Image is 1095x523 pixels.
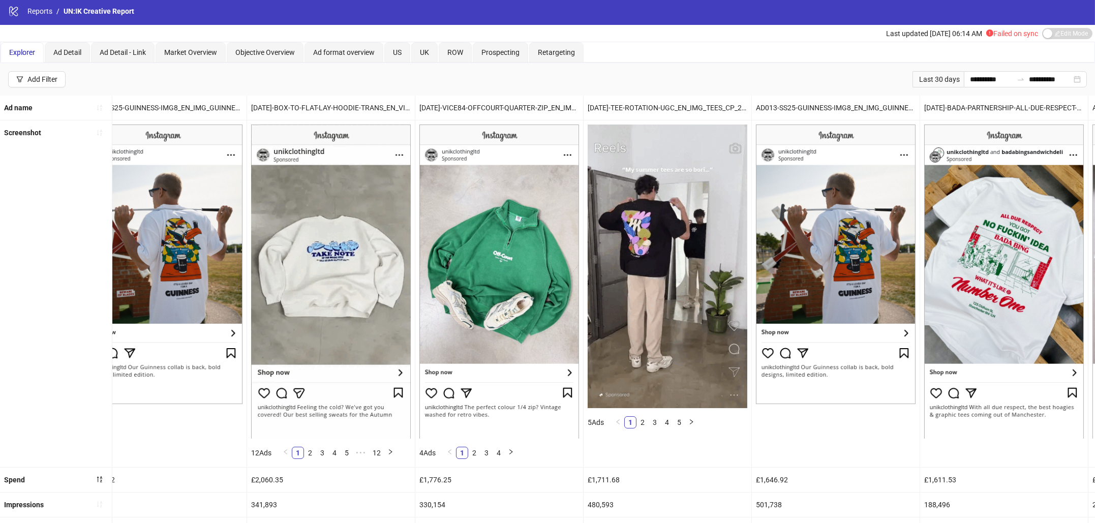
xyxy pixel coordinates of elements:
li: 4 [493,447,505,459]
li: Previous Page [444,447,456,459]
span: Market Overview [164,48,217,56]
img: Screenshot 120227833596270356 [83,125,242,404]
span: Ad Detail - Link [100,48,146,56]
button: left [444,447,456,459]
div: £2,060.35 [247,468,415,492]
a: 1 [625,417,636,428]
div: £1,776.25 [415,468,583,492]
span: ••• [353,447,369,459]
li: 2 [468,447,480,459]
a: 1 [457,447,468,458]
li: 4 [328,447,341,459]
b: Spend [4,476,25,484]
li: Next Page [685,416,697,428]
span: left [615,419,621,425]
span: Last updated [DATE] 06:14 AM [886,29,982,38]
span: right [508,449,514,455]
span: left [283,449,289,455]
a: 4 [493,447,504,458]
span: Failed on sync [986,29,1038,38]
div: £2,132.62 [79,468,247,492]
div: [DATE]-BOX-TO-FLAT-LAY-HOODIE-TRANS_EN_VID_MIXED BRANDS_CP_27082025_ALLG_CC_SC13_None__ [247,96,415,120]
div: AD013-SS25-GUINNESS-IMG8_EN_IMG_GUINNESS_CP_03062025_M_CC_SC24_None__ – Copy [752,96,920,120]
img: Screenshot 120230601268120356 [924,125,1084,438]
span: sort-ascending [96,104,103,111]
button: right [384,447,397,459]
div: [DATE]-TEE-ROTATION-UGC_EN_IMG_TEES_CP_23072025_ALLG_CC_SC13_None__ [584,96,751,120]
div: £1,611.53 [920,468,1088,492]
li: 2 [304,447,316,459]
span: Objective Overview [235,48,295,56]
a: 3 [317,447,328,458]
li: 1 [624,416,636,428]
li: 2 [636,416,649,428]
li: 5 [341,447,353,459]
li: / [56,6,59,17]
div: £1,711.68 [584,468,751,492]
a: 5 [341,447,352,458]
span: to [1017,75,1025,83]
li: Next Page [384,447,397,459]
div: 330,154 [415,493,583,517]
span: UN:IK Creative Report [64,7,134,15]
a: 1 [292,447,303,458]
li: Next Page [505,447,517,459]
b: Impressions [4,501,44,509]
span: Prospecting [481,48,520,56]
a: 3 [481,447,492,458]
div: £1,646.92 [752,468,920,492]
li: 5 [673,416,685,428]
span: filter [16,76,23,83]
li: 12 [369,447,384,459]
div: 341,893 [247,493,415,517]
a: 2 [469,447,480,458]
span: Ad format overview [313,48,375,56]
img: Screenshot 120230595530200356 [419,125,579,438]
b: Screenshot [4,129,41,137]
b: Ad name [4,104,33,112]
a: 2 [637,417,648,428]
li: Previous Page [612,416,624,428]
span: sort-descending [96,476,103,483]
div: 501,738 [752,493,920,517]
li: 3 [649,416,661,428]
span: left [447,449,453,455]
li: 3 [316,447,328,459]
img: Screenshot 120231738031660356 [251,125,411,438]
a: 4 [661,417,673,428]
div: Add Filter [27,75,57,83]
img: Screenshot 120230076102700356 [756,125,916,404]
span: right [688,419,694,425]
div: AD013-SS25-GUINNESS-IMG8_EN_IMG_GUINNESS_CP_03062025_M_CC_SC24_None__ [79,96,247,120]
span: UK [420,48,429,56]
img: Screenshot 120231296429950356 [588,125,747,408]
li: 1 [456,447,468,459]
li: 3 [480,447,493,459]
button: left [612,416,624,428]
a: 4 [329,447,340,458]
li: 4 [661,416,673,428]
a: 3 [649,417,660,428]
a: 2 [305,447,316,458]
span: 4 Ads [419,449,436,457]
button: left [280,447,292,459]
div: Last 30 days [912,71,964,87]
div: [DATE]-BADA-PARTNERSHIP-ALL-DUE-RESPECT-TEE_EN_IMG_BADABING_CP_09072025_ALLG_CC_SC24_None__ [920,96,1088,120]
a: 12 [370,447,384,458]
span: swap-right [1017,75,1025,83]
span: 12 Ads [251,449,271,457]
div: 188,496 [920,493,1088,517]
span: sort-ascending [96,129,103,136]
span: sort-ascending [96,501,103,508]
button: right [685,416,697,428]
span: exclamation-circle [986,29,993,37]
button: right [505,447,517,459]
a: Reports [25,6,54,17]
div: [DATE]-VICE84-OFFCOURT-QUARTER-ZIP_EN_IMG_VICE84_CP_09072025_ALLG_CC_SC24_None__ [415,96,583,120]
div: 480,593 [584,493,751,517]
li: Next 5 Pages [353,447,369,459]
span: Ad Detail [53,48,81,56]
button: Add Filter [8,71,66,87]
div: 743,123 [79,493,247,517]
